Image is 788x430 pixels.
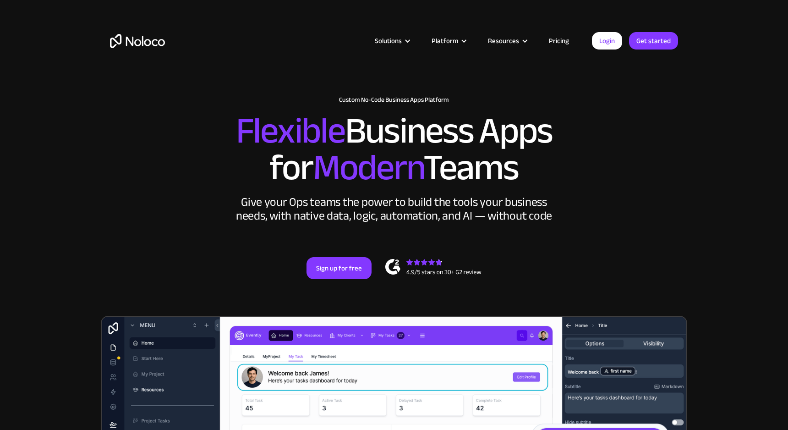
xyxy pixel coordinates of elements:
h2: Business Apps for Teams [110,113,678,186]
h1: Custom No-Code Business Apps Platform [110,96,678,104]
div: Solutions [375,35,402,47]
a: Login [592,32,622,50]
span: Flexible [236,97,345,165]
div: Platform [432,35,458,47]
a: Pricing [537,35,580,47]
span: Modern [313,133,423,202]
div: Resources [488,35,519,47]
a: Sign up for free [306,257,372,279]
a: Get started [629,32,678,50]
div: Give your Ops teams the power to build the tools your business needs, with native data, logic, au... [234,195,554,223]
